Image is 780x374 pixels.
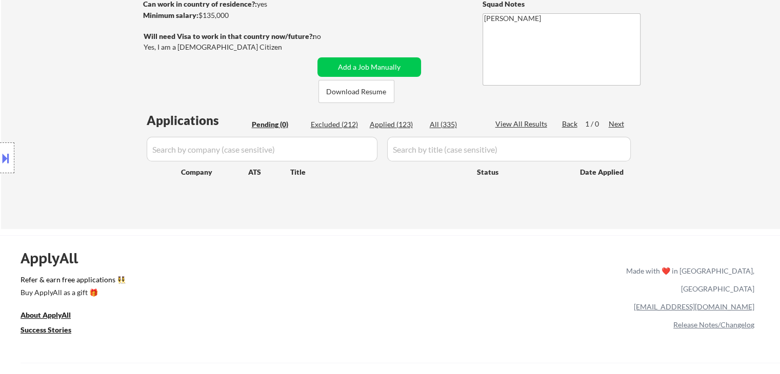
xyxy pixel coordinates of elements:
div: Date Applied [580,167,625,177]
div: Status [477,162,565,181]
u: About ApplyAll [21,310,71,319]
a: [EMAIL_ADDRESS][DOMAIN_NAME] [634,302,754,311]
div: Yes, I am a [DEMOGRAPHIC_DATA] Citizen [144,42,317,52]
div: Applications [147,114,248,127]
a: Success Stories [21,324,85,337]
div: Next [609,119,625,129]
a: About ApplyAll [21,309,85,322]
div: $135,000 [143,10,314,20]
button: Add a Job Manually [317,57,421,77]
u: Success Stories [21,325,71,334]
button: Download Resume [318,80,394,103]
div: ApplyAll [21,250,90,267]
div: Back [562,119,578,129]
input: Search by company (case sensitive) [147,137,377,161]
div: Company [181,167,248,177]
div: Pending (0) [252,119,303,130]
div: 1 / 0 [585,119,609,129]
a: Buy ApplyAll as a gift 🎁 [21,287,123,300]
input: Search by title (case sensitive) [387,137,631,161]
div: All (335) [430,119,481,130]
div: Buy ApplyAll as a gift 🎁 [21,289,123,296]
strong: Minimum salary: [143,11,198,19]
div: View All Results [495,119,550,129]
div: Applied (123) [370,119,421,130]
div: no [313,31,342,41]
a: Release Notes/Changelog [673,320,754,329]
div: Made with ❤️ in [GEOGRAPHIC_DATA], [GEOGRAPHIC_DATA] [622,262,754,298]
div: Excluded (212) [311,119,362,130]
div: ATS [248,167,290,177]
strong: Will need Visa to work in that country now/future?: [144,32,314,40]
div: Title [290,167,467,177]
a: Refer & earn free applications 👯‍♀️ [21,276,412,287]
